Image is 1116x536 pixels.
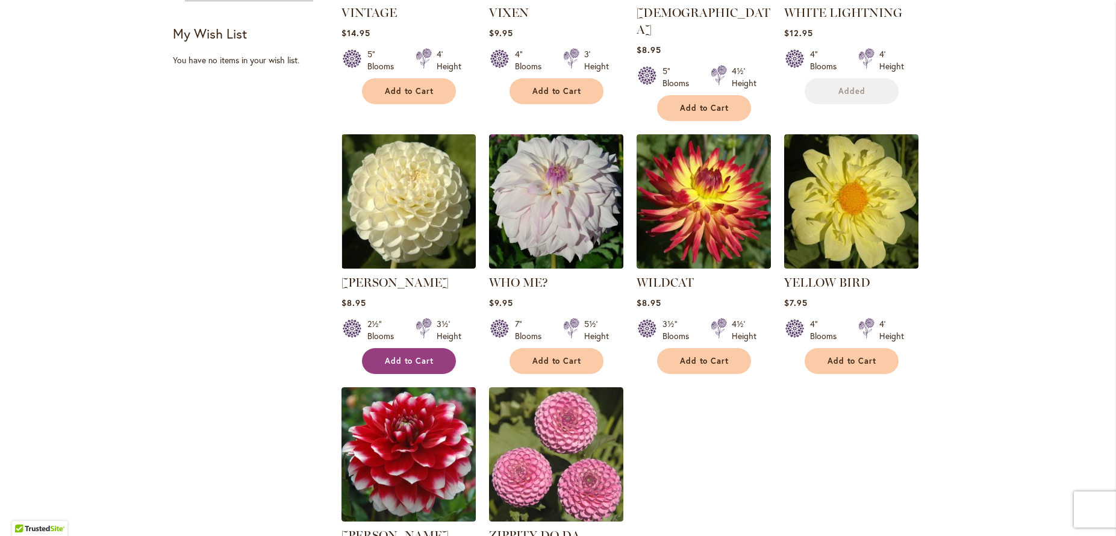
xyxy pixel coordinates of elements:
[784,297,808,308] span: $7.95
[437,318,461,342] div: 3½' Height
[341,260,476,271] a: WHITE NETTIE
[489,5,529,20] a: VIXEN
[657,95,751,121] button: Add to Cart
[784,27,813,39] span: $12.95
[532,356,582,366] span: Add to Cart
[637,5,770,37] a: [DEMOGRAPHIC_DATA]
[784,134,918,269] img: YELLOW BIRD
[385,86,434,96] span: Add to Cart
[584,48,609,72] div: 3' Height
[662,65,696,89] div: 5" Blooms
[805,348,899,374] button: Add to Cart
[367,48,401,72] div: 5" Blooms
[637,44,661,55] span: $8.95
[437,48,461,72] div: 4' Height
[489,513,623,524] a: ZIPPITY DO DA
[515,318,549,342] div: 7" Blooms
[367,318,401,342] div: 2½" Blooms
[173,25,247,42] strong: My Wish List
[341,134,476,269] img: WHITE NETTIE
[784,260,918,271] a: YELLOW BIRD
[657,348,751,374] button: Add to Cart
[810,48,844,72] div: 4" Blooms
[828,356,877,366] span: Add to Cart
[510,78,603,104] button: Add to Cart
[341,5,397,20] a: VINTAGE
[9,493,43,527] iframe: Launch Accessibility Center
[637,275,694,290] a: WILDCAT
[879,318,904,342] div: 4' Height
[362,78,456,104] button: Add to Cart
[680,356,729,366] span: Add to Cart
[515,48,549,72] div: 4" Blooms
[680,103,729,113] span: Add to Cart
[784,275,870,290] a: YELLOW BIRD
[489,27,513,39] span: $9.95
[732,318,756,342] div: 4½' Height
[879,48,904,72] div: 4' Height
[637,260,771,271] a: WILDCAT
[489,134,623,269] img: Who Me?
[489,260,623,271] a: Who Me?
[637,134,771,269] img: WILDCAT
[510,348,603,374] button: Add to Cart
[489,297,513,308] span: $9.95
[489,275,548,290] a: WHO ME?
[662,318,696,342] div: 3½" Blooms
[385,356,434,366] span: Add to Cart
[810,318,844,342] div: 4" Blooms
[732,65,756,89] div: 4½' Height
[341,387,476,522] img: ZAKARY ROBERT
[362,348,456,374] button: Add to Cart
[341,27,370,39] span: $14.95
[341,297,366,308] span: $8.95
[341,275,449,290] a: [PERSON_NAME]
[584,318,609,342] div: 5½' Height
[341,513,476,524] a: ZAKARY ROBERT
[489,387,623,522] img: ZIPPITY DO DA
[173,54,334,66] div: You have no items in your wish list.
[784,5,902,20] a: WHITE LIGHTNING
[637,297,661,308] span: $8.95
[532,86,582,96] span: Add to Cart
